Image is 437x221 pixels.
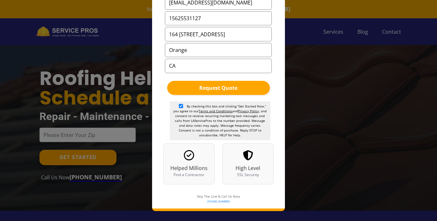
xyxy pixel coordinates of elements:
label: By checking this box and clicking “Get Started Now,” you agree to our and , and consent to receiv... [170,101,270,140]
div: Helped Millions [170,164,208,172]
div: Skip The Line & Call Us Now [152,194,285,204]
input: Address [165,27,272,41]
button: Request Quote [167,81,270,95]
div: SSL Security [229,172,267,178]
a: Terms and Conditions [199,109,232,113]
input: City [165,43,272,57]
div: Find a Contractor [170,172,208,178]
input: Phone [165,11,272,25]
input: State [165,59,272,73]
a: Privacy Policy [238,109,259,113]
a: [PHONE_NUMBER] [207,200,230,203]
input: By checking this box and clicking “Get Started Now,” you agree to ourTerms and ConditionsandPriva... [178,104,184,108]
div: High Level [229,164,267,172]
